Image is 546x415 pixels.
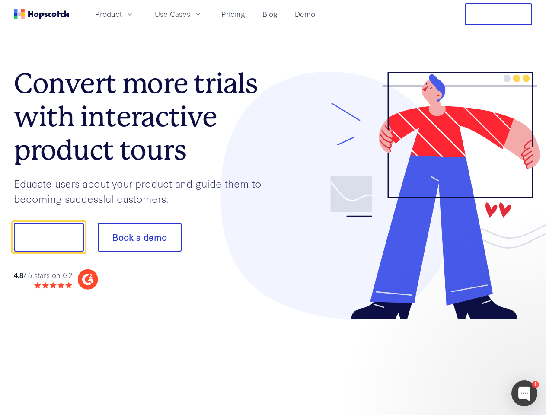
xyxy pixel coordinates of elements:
button: Use Cases [150,7,208,21]
span: Product [95,9,122,19]
a: Home [14,9,69,19]
button: Product [90,7,139,21]
button: Book a demo [98,223,182,252]
div: 1 [532,381,539,388]
button: Show me! [14,223,84,252]
span: Use Cases [155,9,190,19]
h1: Convert more trials with interactive product tours [14,67,273,166]
a: Blog [259,7,281,21]
div: / 5 stars on G2 [14,270,72,281]
button: Free Trial [465,3,532,25]
a: Pricing [218,7,249,21]
strong: 4.8 [14,270,23,280]
p: Educate users about your product and guide them to becoming successful customers. [14,176,273,206]
a: Demo [291,7,319,21]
